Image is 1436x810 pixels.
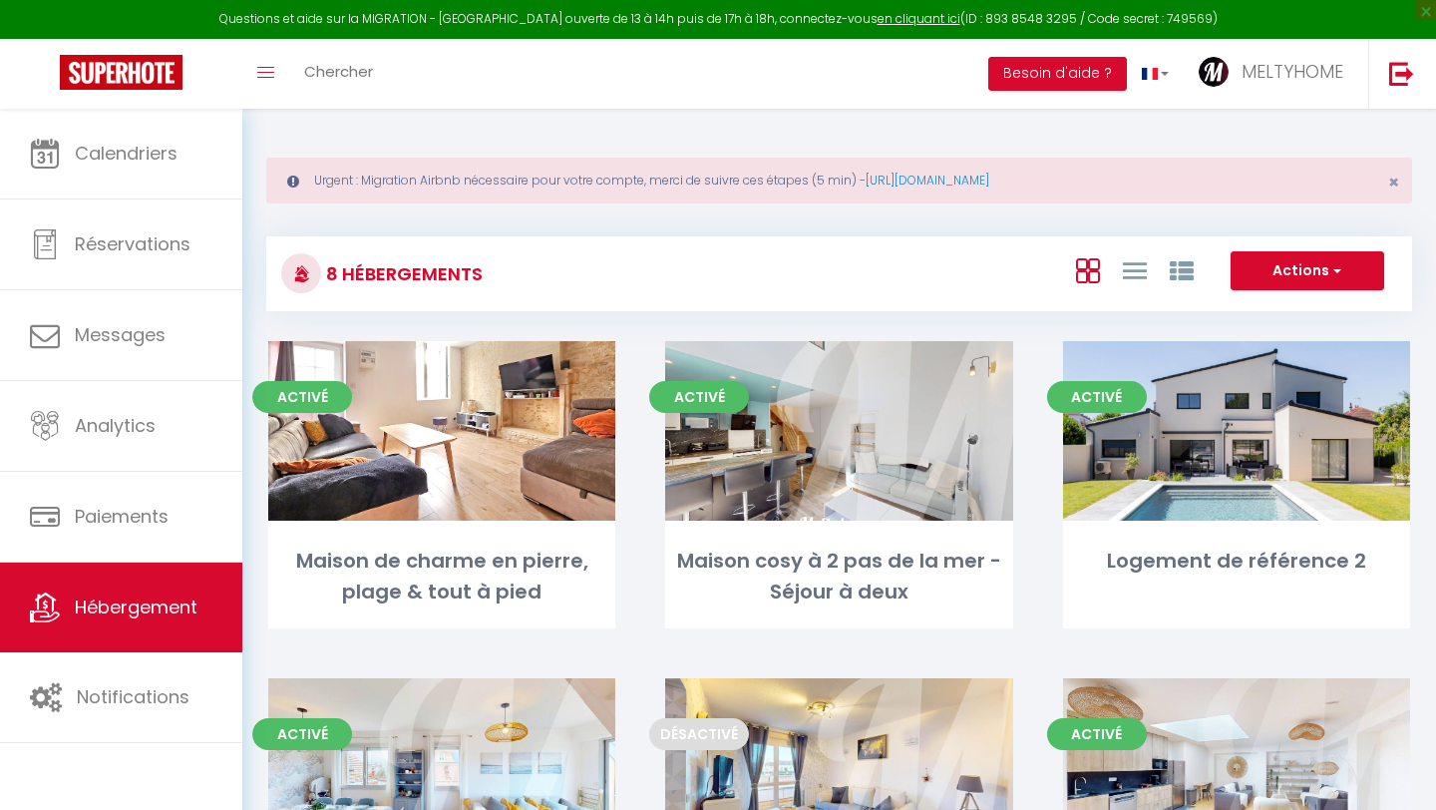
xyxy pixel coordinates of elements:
span: Activé [1047,381,1147,413]
img: ... [1199,57,1229,87]
a: [URL][DOMAIN_NAME] [866,172,989,189]
span: Notifications [77,684,189,709]
a: en cliquant ici [878,10,960,27]
button: Close [1388,174,1399,192]
div: Maison de charme en pierre, plage & tout à pied [268,546,615,608]
div: Maison cosy à 2 pas de la mer - Séjour à deux [665,546,1012,608]
span: Activé [252,718,352,750]
a: ... MELTYHOME [1184,39,1368,109]
a: Chercher [289,39,388,109]
div: Logement de référence 2 [1063,546,1410,577]
span: Activé [649,381,749,413]
span: × [1388,170,1399,195]
a: Editer [779,411,898,451]
span: Chercher [304,61,373,82]
a: Editer [779,748,898,788]
button: Actions [1231,251,1384,291]
span: Hébergement [75,595,197,619]
img: logout [1389,61,1414,86]
iframe: LiveChat chat widget [1352,726,1436,810]
span: Réservations [75,231,190,256]
span: Activé [252,381,352,413]
span: MELTYHOME [1242,59,1343,84]
a: Vue en Box [1076,253,1100,286]
a: Vue en Liste [1123,253,1147,286]
span: Désactivé [649,718,749,750]
a: Vue par Groupe [1170,253,1194,286]
h3: 8 Hébergements [321,251,483,296]
span: Calendriers [75,141,178,166]
span: Messages [75,322,166,347]
a: Editer [1177,411,1296,451]
a: Editer [1177,748,1296,788]
span: Paiements [75,504,169,529]
div: Urgent : Migration Airbnb nécessaire pour votre compte, merci de suivre ces étapes (5 min) - [266,158,1412,203]
span: Analytics [75,413,156,438]
button: Besoin d'aide ? [988,57,1127,91]
img: Super Booking [60,55,182,90]
a: Editer [382,748,502,788]
span: Activé [1047,718,1147,750]
a: Editer [382,411,502,451]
